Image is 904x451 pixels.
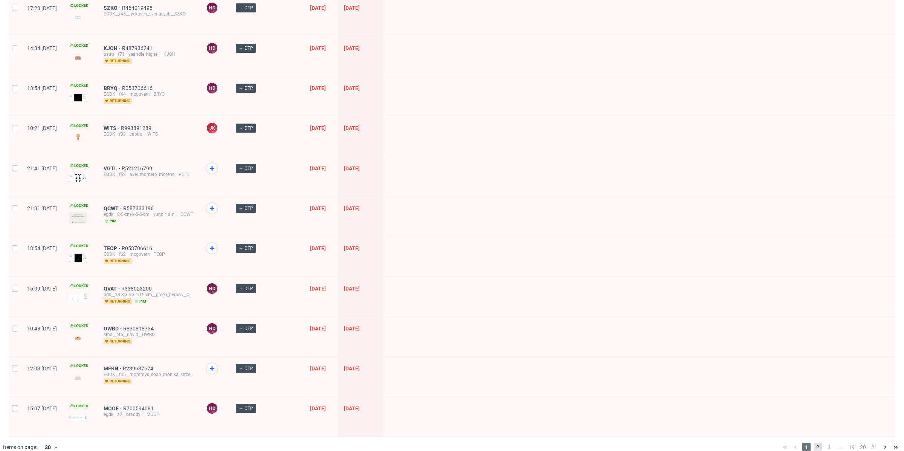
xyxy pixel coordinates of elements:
[239,325,253,332] span: → DTP
[27,5,57,11] span: 17:23 [DATE]
[310,5,326,11] span: [DATE]
[104,245,122,251] a: TEOP
[104,205,123,211] a: QCWT
[69,163,90,169] span: Locked
[27,85,57,91] span: 13:54 [DATE]
[344,326,360,332] span: [DATE]
[239,205,253,212] span: → DTP
[344,365,360,372] span: [DATE]
[104,131,194,137] div: EGDK__f33__cabirol__WITS
[207,3,217,13] figcaption: HD
[310,326,326,332] span: [DATE]
[27,365,57,372] span: 12:03 [DATE]
[27,286,57,292] span: 15:09 [DATE]
[104,378,132,384] span: returning
[69,333,87,343] img: version_two_editor_design
[121,286,153,292] span: R338023200
[239,405,253,412] span: → DTP
[123,205,155,211] a: R587333196
[239,85,253,92] span: → DTP
[310,85,326,91] span: [DATE]
[310,365,326,372] span: [DATE]
[69,363,90,369] span: Locked
[207,123,217,133] figcaption: JK
[207,403,217,414] figcaption: HD
[310,245,326,251] span: [DATE]
[121,125,153,131] a: R993891289
[104,51,194,57] div: ostro__f71__yeandle_hignell__KJOH
[104,58,132,64] span: returning
[310,45,326,51] span: [DATE]
[27,405,57,411] span: 15:07 [DATE]
[69,53,87,63] img: version_two_editor_design
[104,45,122,51] a: KJOH
[122,5,154,11] a: R464019498
[104,11,194,17] div: EGDK__f45__lyckasen_sverige_ab__SZKO
[344,165,360,171] span: [DATE]
[122,165,154,171] a: R521216799
[27,45,57,51] span: 14:34 [DATE]
[69,416,87,420] img: version_two_editor_design.png
[122,245,154,251] a: R053706616
[239,5,253,11] span: → DTP
[344,286,360,292] span: [DATE]
[69,83,90,89] span: Locked
[123,365,155,372] span: R239637674
[27,125,57,131] span: 10:21 [DATE]
[104,165,122,171] a: VGTL
[69,294,87,303] img: version_two_editor_design.png
[104,211,194,217] div: egdk__8-5-cm-x-5-5-cm__yunoir_s_r_l__QCWT
[207,43,217,54] figcaption: HD
[104,411,194,417] div: egdk__a7__braddyll__MOOF
[104,251,194,257] div: EGDK__f62__mcgovern__TEOP
[69,323,90,329] span: Locked
[344,5,360,11] span: [DATE]
[207,283,217,294] figcaption: HD
[104,171,194,177] div: EGDK__f52__axel_montero_moreno__VGTL
[3,443,37,451] span: Items on page:
[69,3,90,9] span: Locked
[344,125,360,131] span: [DATE]
[239,245,253,252] span: → DTP
[239,285,253,292] span: → DTP
[207,83,217,93] figcaption: HD
[104,125,121,131] a: WITS
[69,403,90,409] span: Locked
[344,205,360,211] span: [DATE]
[104,292,194,298] div: bds__18-3-x-4-x-10-2-cm__green_heroes__QVAT
[122,85,154,91] a: R053706616
[239,365,253,372] span: → DTP
[69,123,90,129] span: Locked
[104,85,122,91] a: BRYQ
[239,125,253,131] span: → DTP
[104,372,194,378] div: EGDK__f45__mommys_soap_monika_strzecha__MFRN
[310,205,326,211] span: [DATE]
[123,326,155,332] a: R830818734
[69,373,87,383] img: version_two_editor_design
[69,93,87,102] img: version_two_editor_design.png
[104,298,132,304] span: returning
[27,326,57,332] span: 10:48 [DATE]
[104,218,118,224] span: pim
[69,253,87,262] img: version_two_editor_design.png
[104,365,123,372] a: MFRN
[133,298,148,304] span: pim
[104,405,123,411] span: MOOF
[123,405,155,411] a: R700594081
[69,12,87,23] img: version_two_editor_design
[122,45,154,51] a: R487936241
[27,205,57,211] span: 21:31 [DATE]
